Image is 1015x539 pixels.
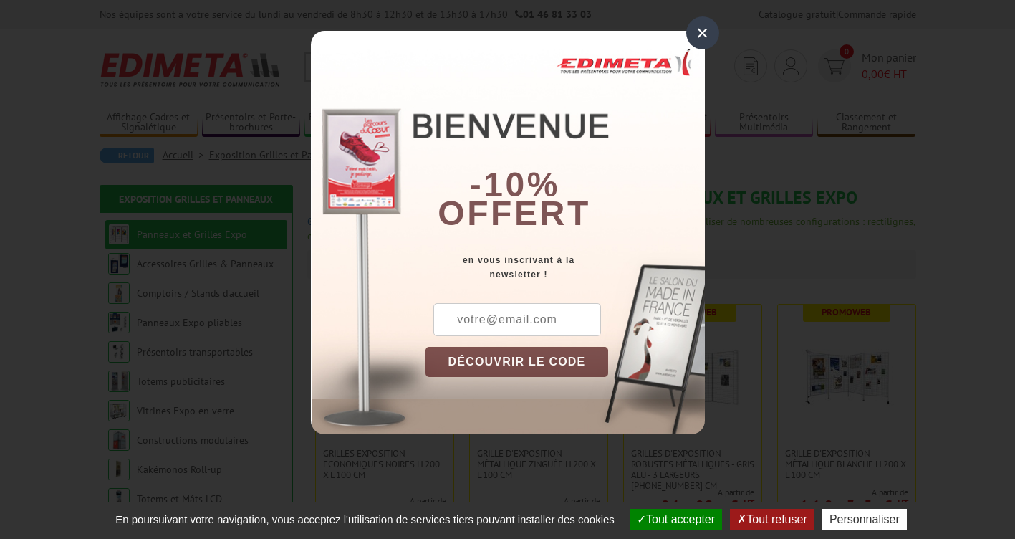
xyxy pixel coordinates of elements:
button: Personnaliser (fenêtre modale) [822,509,907,530]
div: × [686,16,719,49]
button: DÉCOUVRIR LE CODE [425,347,609,377]
b: -10% [470,166,560,204]
font: offert [438,194,591,232]
span: En poursuivant votre navigation, vous acceptez l'utilisation de services tiers pouvant installer ... [108,513,622,525]
button: Tout refuser [730,509,814,530]
input: votre@email.com [433,303,601,336]
div: en vous inscrivant à la newsletter ! [425,253,705,282]
button: Tout accepter [630,509,722,530]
